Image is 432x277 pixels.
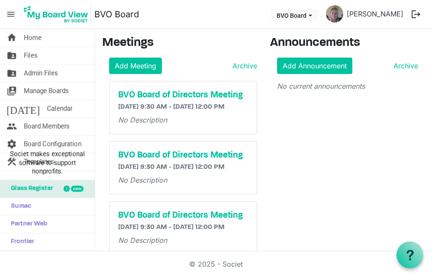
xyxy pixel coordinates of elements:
a: BVO Board of Directors Meeting [118,150,248,161]
a: BVO Board [94,6,139,23]
span: switch_account [6,82,17,100]
span: Admin Files [24,64,58,82]
span: menu [3,6,19,23]
a: Archive [229,61,257,71]
img: UTfCzewT5rXU4fD18_RCmd8NiOoEVvluYSMOXPyd4SwdCOh8sCAkHe7StodDouQN8cB_eyn1cfkqWhFEANIUxA_thumb.png [326,5,343,23]
h6: [DATE] 9:30 AM - [DATE] 12:00 PM [118,103,248,111]
p: No Description [118,235,248,245]
span: Board Configuration [24,135,81,153]
span: [DATE] [6,100,40,117]
p: No Description [118,115,248,125]
div: new [71,186,84,192]
span: Files [24,47,38,64]
h6: [DATE] 9:30 AM - [DATE] 12:00 PM [118,223,248,232]
h3: Meetings [102,36,257,51]
a: [PERSON_NAME] [343,5,407,23]
span: home [6,29,17,46]
h6: [DATE] 9:30 AM - [DATE] 12:00 PM [118,163,248,171]
a: Add Announcement [277,58,352,74]
span: Societ makes exceptional software to support nonprofits. [4,150,91,176]
span: Home [24,29,42,46]
button: BVO Board dropdownbutton [271,9,318,21]
p: No current announcements [277,81,418,91]
a: © 2025 - Societ [189,260,243,268]
span: settings [6,135,17,153]
button: logout [407,5,425,23]
a: BVO Board of Directors Meeting [118,210,248,221]
span: folder_shared [6,64,17,82]
h3: Announcements [270,36,425,51]
a: BVO Board of Directors Meeting [118,90,248,100]
span: Sumac [6,198,31,215]
span: Manage Boards [24,82,69,100]
img: My Board View Logo [21,3,91,25]
span: Frontier [6,233,34,251]
a: Archive [390,61,418,71]
span: folder_shared [6,47,17,64]
span: Partner Web [6,216,47,233]
span: Board Members [24,118,70,135]
a: My Board View Logo [21,3,94,25]
p: No Description [118,175,248,185]
a: Add Meeting [109,58,162,74]
span: Calendar [47,100,72,117]
span: Glass Register [6,180,53,197]
span: people [6,118,17,135]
